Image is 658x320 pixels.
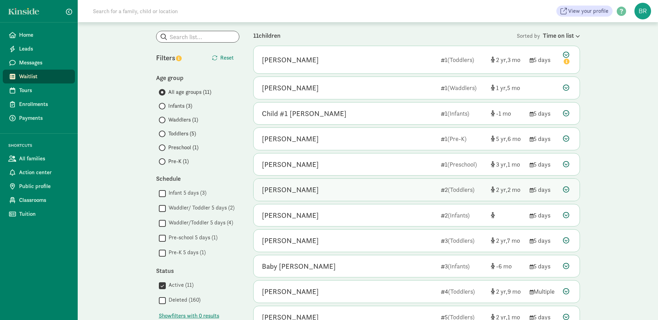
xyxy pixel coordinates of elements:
[441,185,485,194] div: 2
[3,83,75,97] a: Tours
[507,56,520,64] span: 3
[447,109,469,117] span: (Infants)
[206,51,239,65] button: Reset
[19,59,69,67] span: Messages
[168,102,192,110] span: Infants (3)
[3,207,75,221] a: Tuition
[496,186,507,194] span: 2
[262,82,319,94] div: Jacob Saffle
[491,185,524,194] div: [object Object]
[441,109,485,118] div: 1
[166,233,217,242] label: Pre-school 5 days (1)
[491,160,524,169] div: [object Object]
[448,186,475,194] span: (Toddlers)
[507,84,520,92] span: 5
[168,157,189,166] span: Pre-K (1)
[168,116,198,124] span: Waddlers (1)
[530,211,557,220] div: 5 days
[262,54,319,65] div: Elliott Nolting
[3,56,75,70] a: Messages
[262,184,319,195] div: Karla-Jean Canfield
[530,160,557,169] div: 5 days
[3,42,75,56] a: Leads
[496,160,507,168] span: 3
[496,287,507,295] span: 2
[166,281,194,289] label: Active (11)
[3,111,75,125] a: Payments
[3,152,75,166] a: All families
[156,174,239,183] div: Schedule
[496,56,507,64] span: 2
[441,83,485,92] div: 1
[159,312,219,320] button: Showfilters with 0 results
[19,31,69,39] span: Home
[530,134,557,143] div: 5 days
[448,237,475,245] span: (Toddlers)
[262,133,319,144] div: Elijah Calalang
[448,287,475,295] span: (Toddlers)
[496,109,511,117] span: -1
[507,237,520,245] span: 7
[441,236,485,245] div: 3
[19,154,69,163] span: All families
[517,31,580,40] div: Sorted by
[159,312,219,320] span: Show filters with 0 results
[262,159,319,170] div: Lily Carter
[530,287,557,296] div: Multiple
[19,100,69,108] span: Enrollments
[441,287,485,296] div: 4
[496,135,507,143] span: 5
[166,189,206,197] label: Infant 5 days (3)
[156,53,198,63] div: Filters
[166,248,206,257] label: Pre-K 5 days (1)
[166,204,234,212] label: Waddler/ Toddler 5 days (2)
[447,135,467,143] span: (Pre-K)
[491,211,524,220] div: [object Object]
[166,296,200,304] label: Deleted (160)
[19,168,69,177] span: Action center
[19,210,69,218] span: Tuition
[441,55,485,64] div: 1
[3,97,75,111] a: Enrollments
[156,31,239,42] input: Search list...
[530,185,557,194] div: 5 days
[448,262,470,270] span: (Infants)
[556,6,613,17] a: View your profile
[156,73,239,82] div: Age group
[507,160,520,168] span: 1
[19,114,69,122] span: Payments
[530,261,557,271] div: 5 days
[19,182,69,190] span: Public profile
[166,219,233,227] label: Waddler/Toddler 5 days (4)
[3,70,75,83] a: Waitlist
[623,287,658,320] iframe: Chat Widget
[262,210,319,221] div: Gabriella Herrera
[441,261,485,271] div: 3
[447,84,477,92] span: (Waddlers)
[441,134,485,143] div: 1
[491,134,524,143] div: [object Object]
[19,196,69,204] span: Classrooms
[262,261,336,272] div: Baby Mathis
[491,55,524,64] div: [object Object]
[543,31,580,40] div: Time on list
[530,236,557,245] div: 5 days
[448,211,470,219] span: (Infants)
[168,88,211,96] span: All age groups (11)
[441,211,485,220] div: 2
[262,286,319,297] div: Malone Corvin
[507,135,521,143] span: 6
[3,166,75,179] a: Action center
[168,130,196,138] span: Toddlers (5)
[530,55,557,64] div: 5 days
[441,160,485,169] div: 1
[491,287,524,296] div: [object Object]
[262,235,319,246] div: Jack Schaaf
[447,160,477,168] span: (Preschool)
[496,84,507,92] span: 1
[507,287,521,295] span: 9
[19,72,69,81] span: Waitlist
[156,266,239,275] div: Status
[491,261,524,271] div: [object Object]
